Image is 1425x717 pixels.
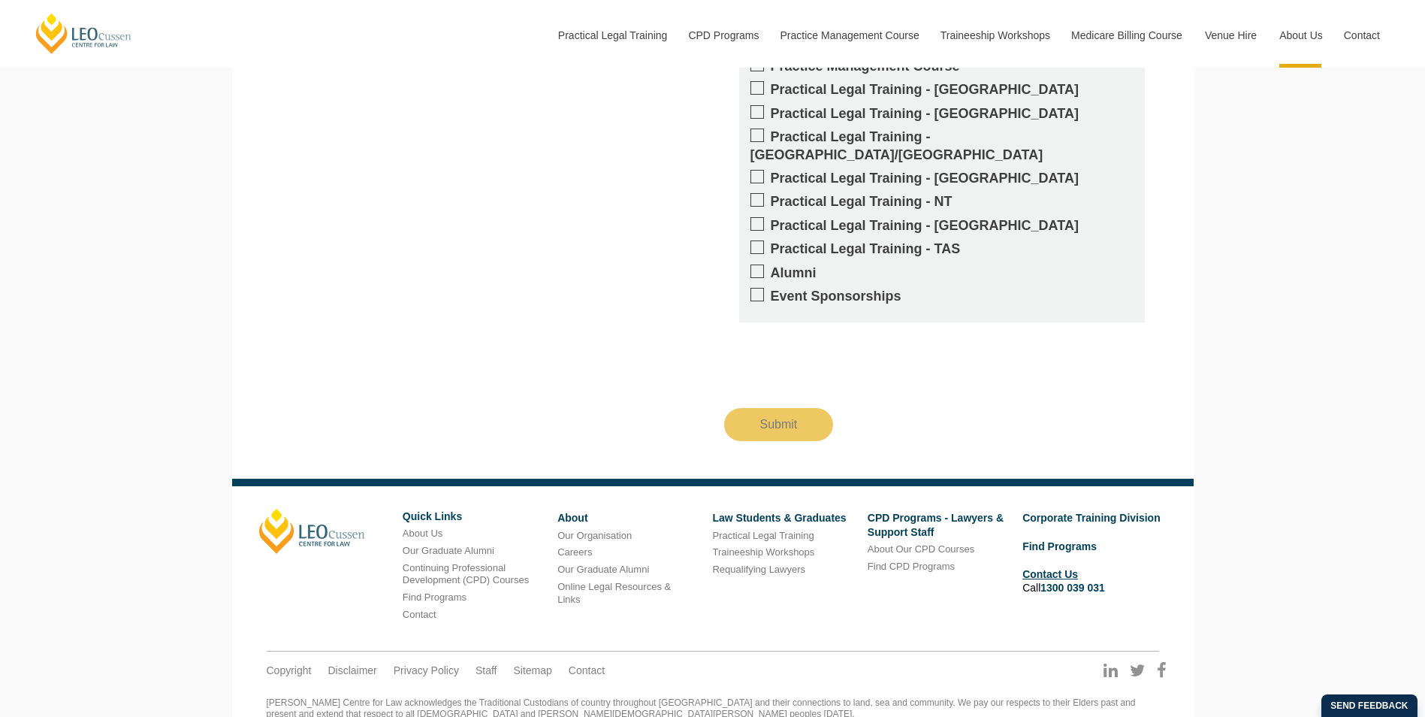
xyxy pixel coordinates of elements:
[403,609,436,620] a: Contact
[724,334,953,393] iframe: reCAPTCHA
[1022,565,1166,597] li: Call
[1194,3,1268,68] a: Venue Hire
[403,562,529,586] a: Continuing Professional Development (CPD) Courses
[750,105,1134,123] label: Practical Legal Training - [GEOGRAPHIC_DATA]
[750,129,1134,164] label: Practical Legal Training - [GEOGRAPHIC_DATA]/[GEOGRAPHIC_DATA]
[1060,3,1194,68] a: Medicare Billing Course
[513,664,551,677] a: Sitemap
[929,3,1060,68] a: Traineeship Workshops
[267,664,312,677] a: Copyright
[1022,540,1097,552] a: Find Programs
[476,664,497,677] a: Staff
[750,288,1134,305] label: Event Sponsorships
[1268,3,1333,68] a: About Us
[724,408,834,441] input: Submit
[750,193,1134,210] label: Practical Legal Training - NT
[557,546,592,558] a: Careers
[328,664,376,677] a: Disclaimer
[403,591,466,603] a: Find Programs
[1022,568,1078,580] a: Contact Us
[750,170,1134,187] label: Practical Legal Training - [GEOGRAPHIC_DATA]
[750,217,1134,234] label: Practical Legal Training - [GEOGRAPHIC_DATA]
[259,509,365,554] a: [PERSON_NAME]
[750,241,1134,258] label: Practical Legal Training - TAS
[712,546,814,558] a: Traineeship Workshops
[403,528,442,539] a: About Us
[403,511,546,522] h6: Quick Links
[1022,512,1161,524] a: Corporate Training Division
[1333,3,1391,68] a: Contact
[769,3,929,68] a: Practice Management Course
[403,545,494,556] a: Our Graduate Alumni
[750,81,1134,98] label: Practical Legal Training - [GEOGRAPHIC_DATA]
[557,530,632,541] a: Our Organisation
[712,530,814,541] a: Practical Legal Training
[868,561,955,572] a: Find CPD Programs
[394,664,459,677] a: Privacy Policy
[868,512,1004,537] a: CPD Programs - Lawyers & Support Staff
[557,512,587,524] a: About
[677,3,768,68] a: CPD Programs
[712,512,846,524] a: Law Students & Graduates
[557,564,649,575] a: Our Graduate Alumni
[1040,582,1105,594] a: 1300 039 031
[34,12,134,55] a: [PERSON_NAME] Centre for Law
[712,564,805,575] a: Requalifying Lawyers
[569,664,605,677] a: Contact
[547,3,678,68] a: Practical Legal Training
[750,265,1134,282] label: Alumni
[557,581,671,605] a: Online Legal Resources & Links
[868,543,974,555] a: About Our CPD Courses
